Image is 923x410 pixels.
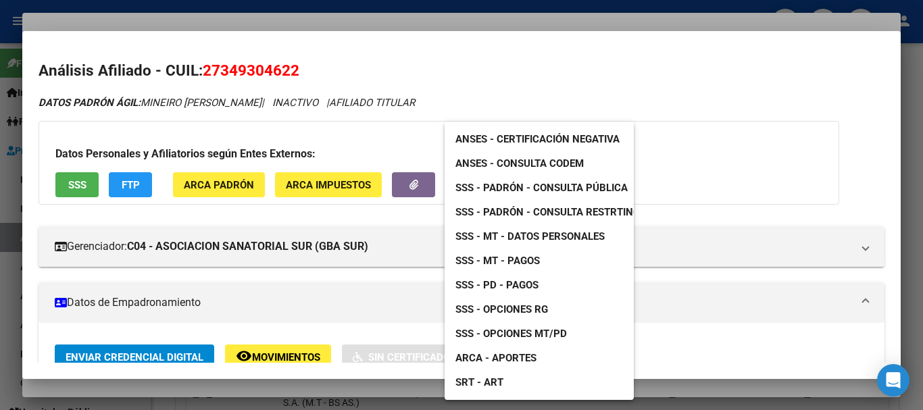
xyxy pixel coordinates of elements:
span: SSS - Opciones RG [455,303,548,315]
span: SSS - PD - Pagos [455,279,539,291]
span: ARCA - Aportes [455,352,537,364]
span: ANSES - Certificación Negativa [455,133,620,145]
span: SSS - Padrón - Consulta Restrtingida [455,206,656,218]
a: SSS - MT - Pagos [445,249,551,273]
a: SRT - ART [445,370,634,394]
a: SSS - PD - Pagos [445,273,549,297]
a: SSS - Padrón - Consulta Restrtingida [445,200,667,224]
a: ARCA - Aportes [445,346,547,370]
a: SSS - MT - Datos Personales [445,224,616,249]
span: SSS - Opciones MT/PD [455,328,567,340]
div: Open Intercom Messenger [877,364,909,396]
span: ANSES - Consulta CODEM [455,157,584,170]
span: SRT - ART [455,376,503,388]
a: SSS - Padrón - Consulta Pública [445,176,639,200]
a: ANSES - Certificación Negativa [445,127,630,151]
span: SSS - MT - Pagos [455,255,540,267]
span: SSS - Padrón - Consulta Pública [455,182,628,194]
a: SSS - Opciones RG [445,297,559,322]
span: SSS - MT - Datos Personales [455,230,605,242]
a: SSS - Opciones MT/PD [445,322,578,346]
a: ANSES - Consulta CODEM [445,151,595,176]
